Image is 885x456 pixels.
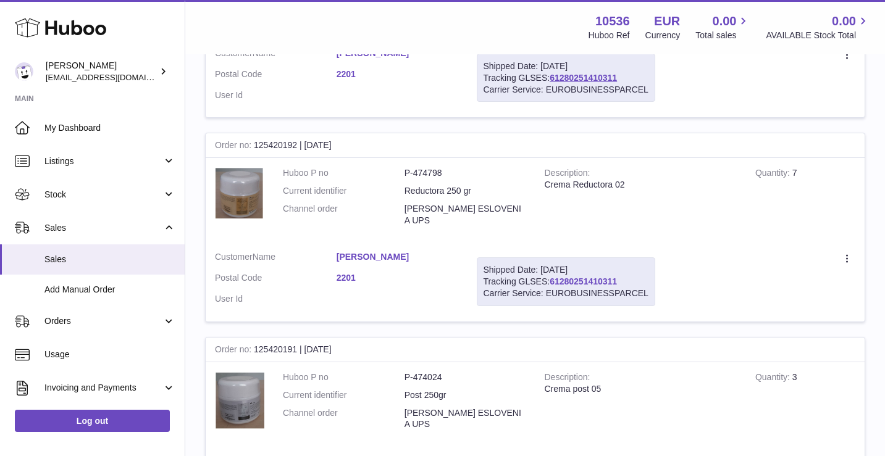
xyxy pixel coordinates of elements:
span: Sales [44,222,162,234]
dt: Postal Code [215,272,337,287]
dt: User Id [215,89,337,101]
span: Customer [215,252,253,262]
span: 0.00 [832,13,856,30]
div: Crema post 05 [545,383,737,395]
strong: Description [545,372,590,385]
img: 1658821079.png [215,371,264,429]
dd: Post 250gr [405,389,526,401]
span: Usage [44,349,175,360]
span: Total sales [695,30,750,41]
span: Add Manual Order [44,284,175,296]
dt: Name [215,48,337,62]
div: Huboo Ref [589,30,630,41]
a: [PERSON_NAME] [337,251,458,263]
div: Crema Reductora 02 [545,179,737,191]
span: Customer [215,48,253,58]
div: [PERSON_NAME] [46,60,157,83]
span: Sales [44,254,175,265]
dt: Channel order [283,407,405,431]
strong: Description [545,168,590,181]
div: Tracking GLSES: [477,54,655,102]
dd: [PERSON_NAME] ESLOVENIA UPS [405,203,526,226]
a: 2201 [337,272,458,284]
dt: Huboo P no [283,371,405,383]
dd: P-474798 [405,167,526,179]
span: [EMAIL_ADDRESS][DOMAIN_NAME] [46,72,182,82]
dt: Current identifier [283,389,405,401]
img: 1659003361.png [215,167,264,218]
div: Carrier Service: EUROBUSINESSPARCEL [484,288,648,299]
span: Listings [44,155,162,167]
div: Shipped Date: [DATE] [484,60,648,72]
div: Carrier Service: EUROBUSINESSPARCEL [484,84,648,96]
span: 0.00 [713,13,737,30]
strong: 10536 [595,13,630,30]
strong: Quantity [755,168,792,181]
div: 125420192 | [DATE] [206,133,865,158]
dd: Reductora 250 gr [405,185,526,197]
a: 61280251410311 [550,276,617,286]
strong: Order no [215,344,254,357]
dt: Channel order [283,203,405,226]
dt: Name [215,251,337,266]
td: 7 [746,158,865,242]
div: Currency [645,30,681,41]
span: Invoicing and Payments [44,382,162,394]
span: Orders [44,315,162,327]
dd: P-474024 [405,371,526,383]
dt: User Id [215,293,337,305]
a: Log out [15,410,170,432]
img: riberoyepescamila@hotmail.com [15,62,33,81]
a: 2201 [337,68,458,80]
span: Stock [44,189,162,201]
a: 0.00 AVAILABLE Stock Total [766,13,870,41]
strong: EUR [654,13,680,30]
dd: [PERSON_NAME] ESLOVENIA UPS [405,407,526,431]
span: AVAILABLE Stock Total [766,30,870,41]
dt: Current identifier [283,185,405,197]
strong: Order no [215,140,254,153]
div: 125420191 | [DATE] [206,338,865,362]
strong: Quantity [755,372,792,385]
span: My Dashboard [44,122,175,134]
a: 61280251410311 [550,73,617,83]
dt: Postal Code [215,68,337,83]
dt: Huboo P no [283,167,405,179]
div: Tracking GLSES: [477,257,655,306]
a: 0.00 Total sales [695,13,750,41]
td: 3 [746,362,865,446]
div: Shipped Date: [DATE] [484,264,648,276]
